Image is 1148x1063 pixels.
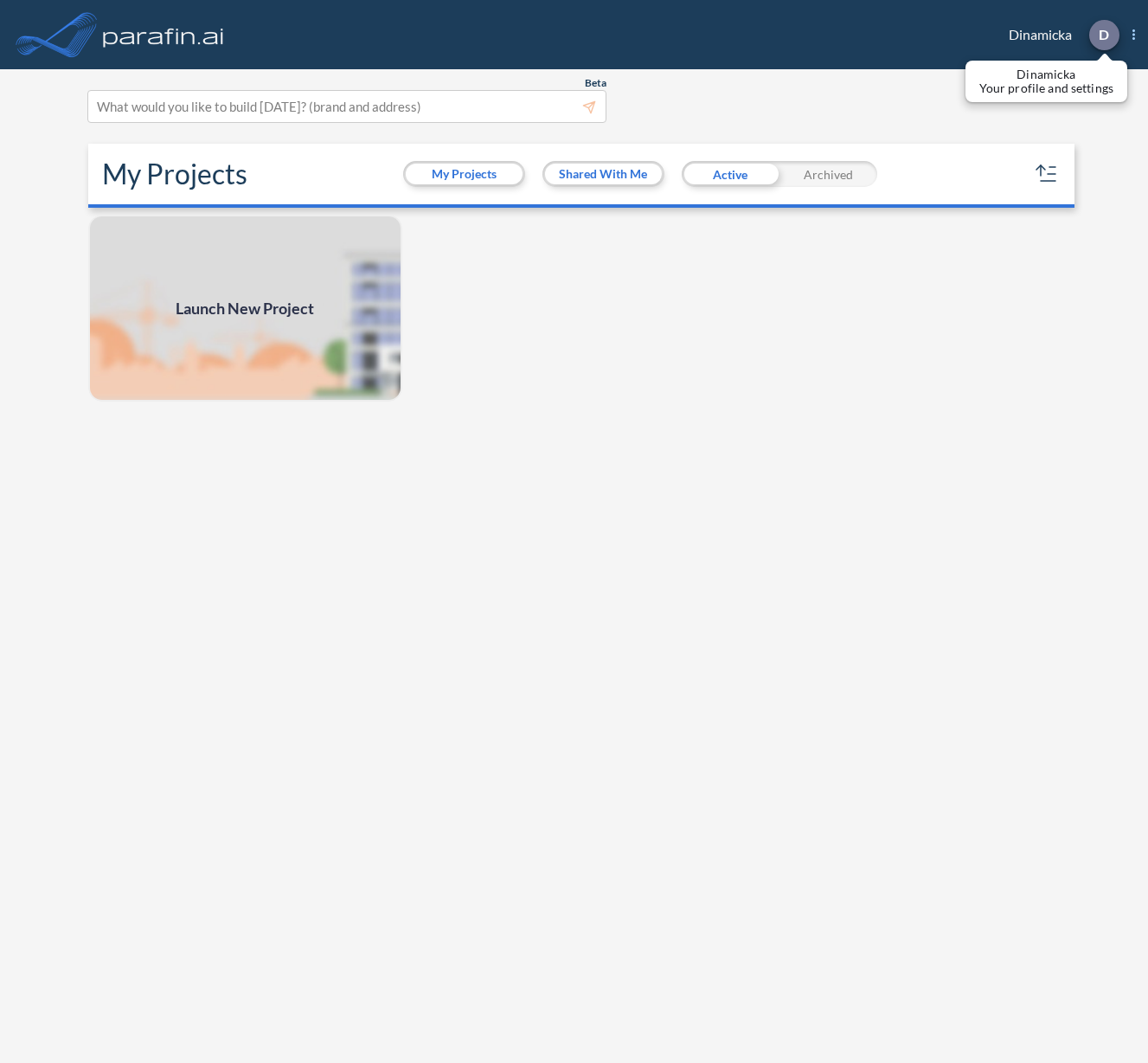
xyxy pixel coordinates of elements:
p: D [1099,27,1109,42]
img: add [88,215,403,402]
a: Launch New Project [88,215,403,402]
div: Archived [779,161,877,187]
span: Launch New Project [176,297,314,320]
button: Shared With Me [545,164,662,184]
button: sort [1033,160,1061,188]
p: Dinamicka [979,68,1113,81]
img: logo [99,17,228,52]
h2: My Projects [102,158,247,190]
div: Active [682,161,779,187]
p: Your profile and settings [979,81,1113,95]
button: My Projects [406,164,523,184]
div: Dinamicka [983,20,1135,50]
span: Beta [585,76,606,90]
